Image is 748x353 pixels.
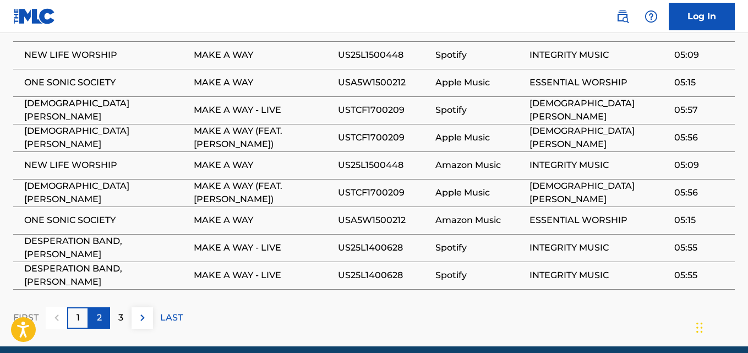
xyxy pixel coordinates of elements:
[616,10,629,23] img: search
[674,48,729,62] span: 05:09
[13,311,39,324] p: FIRST
[640,6,662,28] div: Help
[194,159,332,172] span: MAKE A WAY
[24,262,188,289] span: DESPERATION BAND, [PERSON_NAME]
[77,311,80,324] p: 1
[529,180,668,206] span: [DEMOGRAPHIC_DATA][PERSON_NAME]
[136,311,149,324] img: right
[24,48,188,62] span: NEW LIFE WORSHIP
[338,104,430,117] span: USTCF1700209
[338,186,430,199] span: USTCF1700209
[194,214,332,227] span: MAKE A WAY
[435,214,525,227] span: Amazon Music
[674,76,729,89] span: 05:15
[435,48,525,62] span: Spotify
[674,214,729,227] span: 05:15
[529,76,668,89] span: ESSENTIAL WORSHIP
[529,241,668,254] span: INTEGRITY MUSIC
[338,131,430,144] span: USTCF1700209
[645,10,658,23] img: help
[674,269,729,282] span: 05:55
[13,8,56,24] img: MLC Logo
[338,159,430,172] span: US25L1500448
[194,104,332,117] span: MAKE A WAY - LIVE
[338,214,430,227] span: USA5W1500212
[529,269,668,282] span: INTEGRITY MUSIC
[194,48,332,62] span: MAKE A WAY
[194,124,332,151] span: MAKE A WAY (FEAT. [PERSON_NAME])
[160,311,183,324] p: LAST
[338,269,430,282] span: US25L1400628
[194,180,332,206] span: MAKE A WAY (FEAT. [PERSON_NAME])
[674,186,729,199] span: 05:56
[338,48,430,62] span: US25L1500448
[435,186,525,199] span: Apple Music
[24,97,188,123] span: [DEMOGRAPHIC_DATA][PERSON_NAME]
[529,48,668,62] span: INTEGRITY MUSIC
[529,214,668,227] span: ESSENTIAL WORSHIP
[24,124,188,151] span: [DEMOGRAPHIC_DATA][PERSON_NAME]
[435,104,525,117] span: Spotify
[611,6,634,28] a: Public Search
[338,76,430,89] span: USA5W1500212
[529,97,668,123] span: [DEMOGRAPHIC_DATA][PERSON_NAME]
[194,269,332,282] span: MAKE A WAY - LIVE
[435,76,525,89] span: Apple Music
[693,300,748,353] iframe: Chat Widget
[674,104,729,117] span: 05:57
[24,76,188,89] span: ONE SONIC SOCIETY
[194,241,332,254] span: MAKE A WAY - LIVE
[674,241,729,254] span: 05:55
[529,124,668,151] span: [DEMOGRAPHIC_DATA][PERSON_NAME]
[674,131,729,144] span: 05:56
[24,235,188,261] span: DESPERATION BAND, [PERSON_NAME]
[24,180,188,206] span: [DEMOGRAPHIC_DATA][PERSON_NAME]
[435,131,525,144] span: Apple Music
[435,269,525,282] span: Spotify
[435,241,525,254] span: Spotify
[674,159,729,172] span: 05:09
[669,3,735,30] a: Log In
[435,159,525,172] span: Amazon Music
[24,159,188,172] span: NEW LIFE WORSHIP
[97,311,102,324] p: 2
[529,159,668,172] span: INTEGRITY MUSIC
[338,241,430,254] span: US25L1400628
[696,311,703,344] div: Drag
[24,214,188,227] span: ONE SONIC SOCIETY
[118,311,123,324] p: 3
[194,76,332,89] span: MAKE A WAY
